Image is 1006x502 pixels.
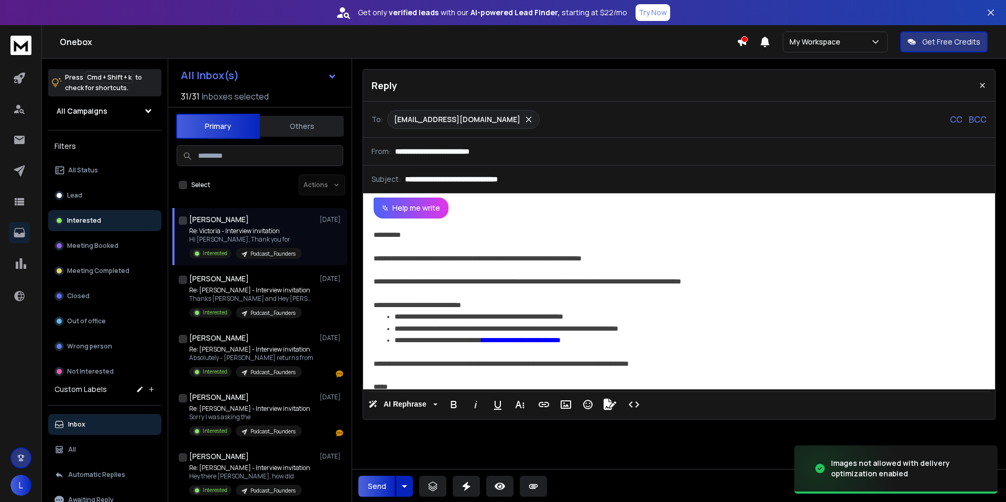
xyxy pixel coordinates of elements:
h1: [PERSON_NAME] [189,333,249,343]
button: Code View [624,394,644,415]
p: BCC [969,113,987,126]
p: Lead [67,191,82,200]
button: Insert Image (⌘P) [556,394,576,415]
h1: All Campaigns [57,106,107,116]
p: Get only with our starting at $22/mo [358,7,627,18]
h3: Inboxes selected [202,90,269,103]
p: Meeting Completed [67,267,129,275]
p: Out of office [67,317,106,325]
button: Others [260,115,344,138]
p: [DATE] [320,334,343,342]
button: Closed [48,286,161,307]
button: Meeting Completed [48,260,161,281]
button: AI Rephrase [366,394,440,415]
button: Meeting Booked [48,235,161,256]
span: 31 / 31 [181,90,200,103]
button: L [10,475,31,496]
h1: [PERSON_NAME] [189,392,249,402]
button: All [48,439,161,460]
h1: [PERSON_NAME] [189,451,249,462]
p: Re: [PERSON_NAME] - Interview invitation [189,464,310,472]
div: Images not allowed with delivery optimization enabled [831,458,985,479]
button: Signature [600,394,620,415]
p: Automatic Replies [68,471,125,479]
p: Re: [PERSON_NAME] - Interview invitation [189,286,315,294]
p: Podcast_Founders [250,250,296,258]
p: Hey there [PERSON_NAME], how did [189,472,310,481]
p: [EMAIL_ADDRESS][DOMAIN_NAME] [394,114,520,125]
p: Closed [67,292,90,300]
button: Not Interested [48,361,161,382]
p: Subject: [371,174,401,184]
p: Meeting Booked [67,242,118,250]
strong: AI-powered Lead Finder, [471,7,560,18]
p: Interested [203,486,227,494]
p: Podcast_Founders [250,487,296,495]
p: Interested [203,427,227,435]
p: Thanks [PERSON_NAME] and Hey [PERSON_NAME], [189,294,315,303]
p: [DATE] [320,215,343,224]
p: [DATE] [320,275,343,283]
button: All Status [48,160,161,181]
p: From: [371,146,391,157]
strong: verified leads [389,7,439,18]
button: Try Now [636,4,670,21]
p: Interested [67,216,101,225]
p: Podcast_Founders [250,309,296,317]
p: Podcast_Founders [250,428,296,435]
p: My Workspace [790,37,845,47]
button: Insert Link (⌘K) [534,394,554,415]
span: Cmd + Shift + k [85,71,133,83]
button: Italic (⌘I) [466,394,486,415]
button: More Text [510,394,530,415]
button: Get Free Credits [900,31,988,52]
button: Help me write [374,198,449,219]
button: Inbox [48,414,161,435]
button: Emoticons [578,394,598,415]
h3: Filters [48,139,161,154]
p: Re: [PERSON_NAME] - Interview invitation [189,345,313,354]
button: Lead [48,185,161,206]
button: Wrong person [48,336,161,357]
button: Bold (⌘B) [444,394,464,415]
p: Reply [371,78,397,93]
label: Select [191,181,210,189]
p: Interested [203,368,227,376]
img: logo [10,36,31,55]
p: Podcast_Founders [250,368,296,376]
p: Inbox [68,420,85,429]
h3: Custom Labels [54,384,107,395]
button: Interested [48,210,161,231]
p: Try Now [639,7,667,18]
span: AI Rephrase [381,400,429,409]
button: All Inbox(s) [172,65,345,86]
p: [DATE] [320,393,343,401]
p: CC [950,113,963,126]
button: Underline (⌘U) [488,394,508,415]
p: Not Interested [67,367,114,376]
p: [DATE] [320,452,343,461]
p: Re: [PERSON_NAME] - Interview invitation [189,405,310,413]
h1: Onebox [60,36,737,48]
p: Sorry I was asking the [189,413,310,421]
button: Send [358,476,395,497]
button: Primary [176,114,260,139]
p: All [68,445,76,454]
p: Absolutely - [PERSON_NAME] returns from [189,354,313,362]
h1: [PERSON_NAME] [189,214,249,225]
h1: [PERSON_NAME] [189,274,249,284]
img: image [794,438,899,500]
p: Wrong person [67,342,112,351]
h1: All Inbox(s) [181,70,239,81]
p: Interested [203,249,227,257]
p: Hi [PERSON_NAME], Thank you for [189,235,302,244]
button: Out of office [48,311,161,332]
p: Interested [203,309,227,317]
p: Re: Victoria - Interview invitation [189,227,302,235]
button: Automatic Replies [48,464,161,485]
p: Get Free Credits [922,37,980,47]
p: Press to check for shortcuts. [65,72,142,93]
p: All Status [68,166,98,174]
